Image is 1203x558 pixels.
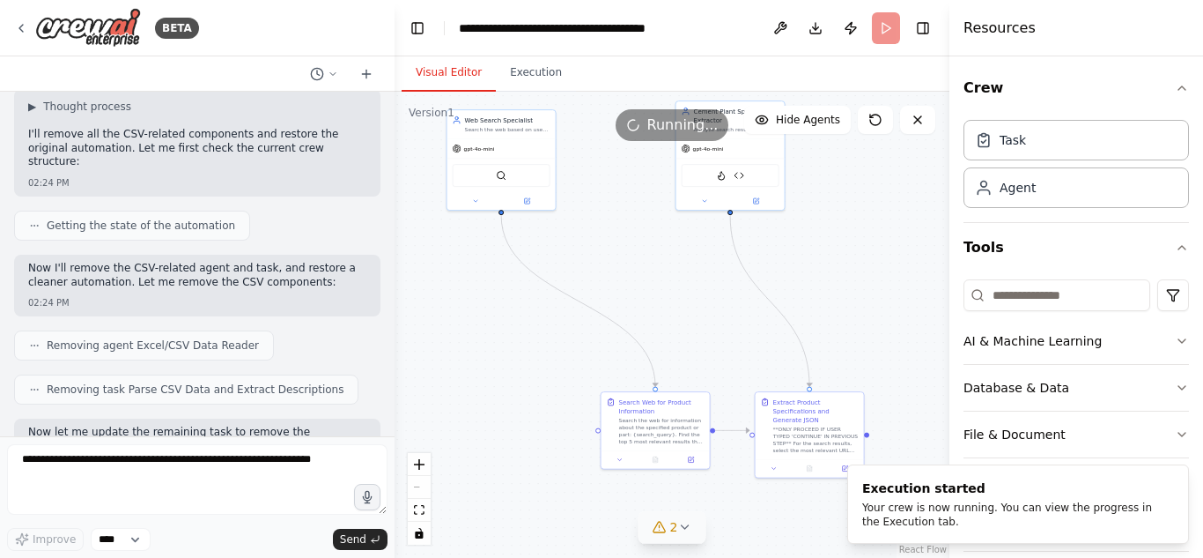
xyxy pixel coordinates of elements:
div: Extract Product Specifications and Generate JSON [773,398,859,424]
button: File & Document [963,412,1189,458]
div: Your crew is now running. You can view the progress in the Execution tab. [862,501,1167,529]
div: 02:24 PM [28,296,366,309]
div: Execution started [862,480,1167,497]
span: gpt-4o-mini [464,145,495,153]
div: Task [1000,131,1026,149]
img: FirecrawlScrapeWebsiteTool [716,170,727,181]
button: Hide left sidebar [405,16,430,41]
img: PyPDF2Parser [734,170,744,181]
div: AI & Machine Learning [963,332,1102,350]
button: Tools [963,223,1189,272]
div: Database & Data [963,379,1069,397]
div: Agent [1000,179,1036,197]
button: Execution [496,55,576,92]
h4: Resources [963,18,1036,39]
button: AI & Machine Learning [963,318,1189,364]
g: Edge from 6a9ef1df-2471-4afd-859b-b6e1d52c71d5 to dfd7e832-057b-4f6b-852f-c627476aaddf [497,215,660,387]
button: Database & Data [963,365,1189,411]
button: Hide right sidebar [911,16,935,41]
button: No output available [637,455,674,465]
span: Removing agent Excel/CSV Data Reader [47,339,259,353]
span: Thought process [43,100,131,114]
span: Running... [647,115,719,136]
span: ▶ [28,100,36,114]
button: Send [333,529,387,550]
button: Visual Editor [402,55,496,92]
span: gpt-4o-mini [693,145,724,153]
div: Cement Plant Spare Parts Extractor [694,107,779,124]
g: Edge from be8cf268-50c1-443a-bae2-bebbaeb01858 to 3138ee8f-d3d2-43a2-8e52-1c0d09655015 [726,215,814,387]
span: Send [340,532,366,547]
span: Improve [33,532,76,547]
div: React Flow controls [408,453,431,545]
span: Removing task Parse CSV Data and Extract Descriptions [47,383,343,397]
g: Edge from dfd7e832-057b-4f6b-852f-c627476aaddf to 3138ee8f-d3d2-43a2-8e52-1c0d09655015 [715,426,749,435]
button: Improve [7,528,84,551]
button: Switch to previous chat [303,63,345,85]
button: Crew [963,63,1189,113]
nav: breadcrumb [459,19,657,37]
img: SerplyWebSearchTool [496,170,506,181]
img: Logo [35,8,141,48]
div: BETA [155,18,199,39]
button: Click to speak your automation idea [354,484,380,510]
button: Open in side panel [675,455,705,465]
div: Search Web for Product InformationSearch the web for information about the specified product or p... [601,391,711,470]
button: No output available [791,464,828,474]
div: File & Document [963,426,1066,443]
p: Now I'll remove the CSV-related agent and task, and restore a cleaner automation. Let me remove t... [28,262,366,289]
button: zoom in [408,453,431,476]
span: 2 [670,518,678,536]
button: 2 [638,511,706,544]
div: Web Search SpecialistSearch the web based on user queries and return the top 5 most relevant resu... [447,109,557,211]
div: Crew [963,113,1189,222]
button: ▶Thought process [28,100,131,114]
div: Version 1 [409,106,454,120]
button: toggle interactivity [408,522,431,545]
p: I'll remove all the CSV-related components and restore the original automation. Let me first chec... [28,128,366,169]
button: fit view [408,499,431,522]
div: **ONLY PROCEED IF USER TYPED 'CONTINUE' IN PREVIOUS STEP** For the search results, select the mos... [773,426,859,454]
button: Open in side panel [830,464,860,474]
button: Open in side panel [502,196,552,206]
span: Hide Agents [776,113,840,127]
div: Extract Product Specifications and Generate JSON**ONLY PROCEED IF USER TYPED 'CONTINUE' IN PREVIO... [755,391,865,479]
div: Search the web for information about the specified product or part: {search_query}. Find the top ... [619,417,705,445]
button: Hide Agents [744,106,851,134]
div: Search Web for Product Information [619,398,705,415]
button: Open in side panel [731,196,781,206]
div: Cement Plant Spare Parts ExtractorAnalyze search results to select the most relevant URL, then sc... [675,100,786,211]
button: Start a new chat [352,63,380,85]
div: 02:24 PM [28,176,366,190]
p: Now let me update the remaining task to remove the dependency on CSV parsing and make it work wit... [28,426,366,467]
span: Getting the state of the automation [47,219,235,233]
